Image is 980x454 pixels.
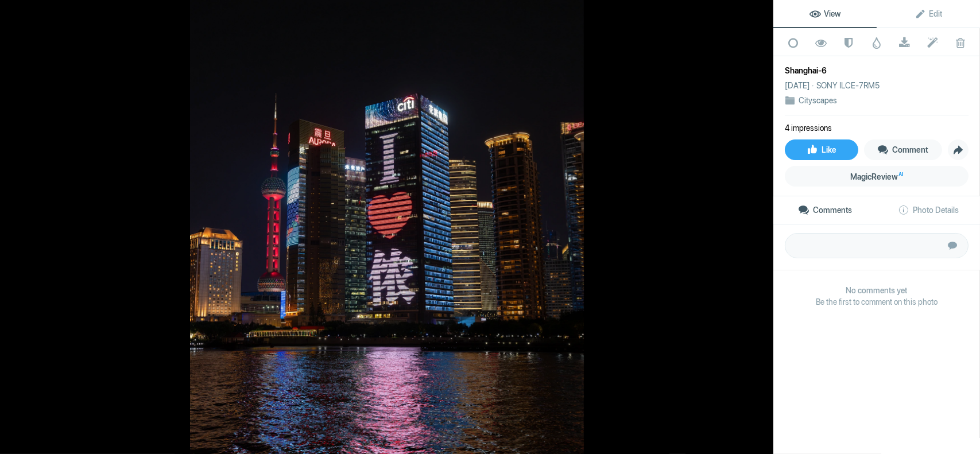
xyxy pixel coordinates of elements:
[948,139,969,160] a: Share
[785,296,969,308] span: Be the first to comment on this photo
[785,80,816,91] div: [DATE]
[785,65,969,76] div: Shanghai-6
[785,166,969,187] a: MagicReviewAI
[877,196,980,224] a: Photo Details
[809,9,841,18] span: View
[798,205,852,215] span: Comments
[799,96,837,105] a: Cityscapes
[807,145,836,154] span: Like
[898,169,903,180] sup: AI
[785,139,858,160] a: Like
[773,196,877,224] a: Comments
[915,9,943,18] span: Edit
[948,140,968,160] span: Share
[785,122,832,134] li: 4 impressions
[877,145,928,154] span: Comment
[898,205,959,215] span: Photo Details
[785,285,969,296] b: No comments yet
[816,80,880,91] div: SONY ILCE-7RM5
[850,172,903,181] span: MagicReview
[940,233,965,258] button: Submit
[864,139,943,160] a: Comment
